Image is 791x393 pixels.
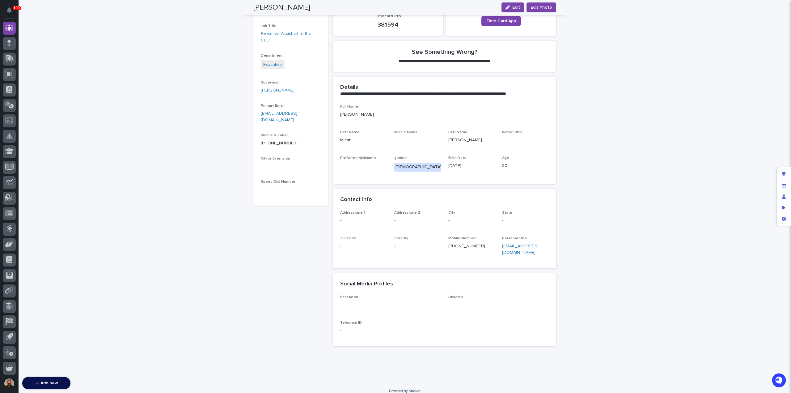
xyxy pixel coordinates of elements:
[394,211,420,215] span: Address Line 2
[340,156,376,160] span: Preferred Nickname
[374,14,401,18] span: Timecard PIN
[340,281,393,288] h2: Social Media Profiles
[105,70,112,78] button: Start new chat
[261,24,277,28] span: Job Title
[6,69,17,80] img: 1736555164131-43832dd5-751b-4058-ba23-39d91318e5a0
[771,373,788,389] iframe: Open customer support
[394,163,443,172] div: [DEMOGRAPHIC_DATA]
[778,180,789,191] div: Manage fields and data
[448,295,463,299] span: LinkedIn
[778,202,789,213] div: Preview as
[394,237,408,240] span: Country
[340,84,358,91] h2: Details
[6,6,19,18] img: Stacker
[502,137,549,143] p: -
[61,114,75,119] span: Pylon
[261,111,297,122] a: [EMAIL_ADDRESS][DOMAIN_NAME]
[394,243,441,250] p: -
[448,302,549,308] p: -
[4,97,36,108] a: 📖Help Docs
[261,87,294,94] a: [PERSON_NAME]
[448,163,495,169] p: [DATE]
[261,104,285,108] span: Primary Email
[21,75,78,80] div: We're available if you need us!
[481,16,521,26] a: Time Card App
[263,62,282,68] a: Executive
[394,130,418,134] span: Middle Name
[6,100,11,105] div: 📖
[22,377,70,389] button: Add new
[394,217,441,224] p: -
[6,34,112,44] p: How can we help?
[340,211,365,215] span: Address Line 1
[394,156,407,160] span: gender
[502,237,528,240] span: Personal Email
[448,237,476,240] span: Mobile Number
[6,24,112,34] p: Welcome 👋
[253,3,310,12] h2: [PERSON_NAME]
[778,169,789,180] div: Edit layout
[3,4,16,17] button: Notifications
[261,141,298,145] a: [PHONE_NUMBER]
[448,130,467,134] span: Last Name
[389,389,420,393] a: Powered By Stacker
[394,137,441,143] p: -
[512,5,520,10] span: Edit
[448,156,467,160] span: Birth Date
[340,217,387,224] p: -
[502,163,549,169] p: 30
[502,217,549,224] p: -
[448,211,455,215] span: City
[340,111,549,118] p: [PERSON_NAME]
[340,321,362,325] span: Telegram ID
[502,211,512,215] span: State
[261,31,320,44] a: Executive Assistant to the CEO
[44,114,75,119] a: Powered byPylon
[486,19,516,23] span: Time Card App
[502,130,522,134] span: nameSuffix
[340,302,441,308] p: -
[261,81,280,84] span: Supervisor
[12,99,34,105] span: Help Docs
[340,21,436,28] p: 381594
[501,2,524,12] button: Edit
[261,134,288,137] span: Mobile Number
[412,48,477,56] h2: See Something Wrong?
[14,6,20,10] p: 100
[340,196,372,203] h2: Contact Info
[261,164,320,170] p: -
[778,191,789,202] div: Manage users
[261,54,283,58] span: Department
[531,4,552,11] span: Edit Photo
[261,180,295,184] span: Speed Dial Number
[448,217,495,224] p: -
[527,2,556,12] button: Edit Photo
[448,244,485,248] a: [PHONE_NUMBER]
[448,137,495,143] p: [PERSON_NAME]
[502,156,509,160] span: Age
[21,69,101,75] div: Start new chat
[778,213,789,224] div: App settings
[340,237,356,240] span: Zip Code
[340,105,358,109] span: Full Name
[3,377,16,390] button: users-avatar
[261,157,290,160] span: Office Extension
[340,130,360,134] span: First Name
[340,295,358,299] span: Facebook
[340,243,387,250] p: -
[340,327,441,334] p: -
[261,187,320,193] p: -
[340,163,387,169] p: -
[340,137,387,143] p: Micah
[16,49,102,56] input: Clear
[502,244,539,255] a: [EMAIL_ADDRESS][DOMAIN_NAME]
[8,7,16,17] div: Notifications100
